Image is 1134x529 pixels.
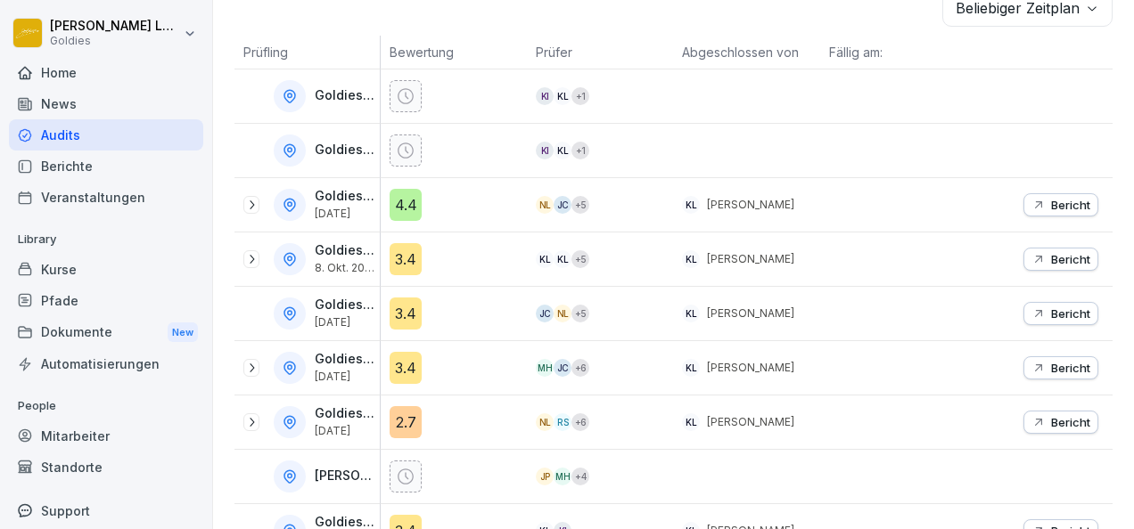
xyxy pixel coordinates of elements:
[536,413,554,431] div: NL
[9,392,203,420] p: People
[536,196,554,214] div: NL
[315,243,376,258] p: Goldies FFM 2
[554,468,571,485] div: MH
[390,243,422,275] div: 3.4
[707,305,794,321] p: [PERSON_NAME]
[554,87,571,105] div: KL
[707,360,794,376] p: [PERSON_NAME]
[554,196,571,214] div: JC
[554,305,571,322] div: NL
[527,36,673,69] th: Prüfer
[315,425,376,437] p: [DATE]
[571,250,589,268] div: + 5
[682,43,810,61] p: Abgeschlossen von
[9,348,203,379] a: Automatisierungen
[707,251,794,267] p: [PERSON_NAME]
[536,142,554,159] div: KI
[9,452,203,483] a: Standorte
[9,225,203,254] p: Library
[571,87,589,105] div: + 1
[9,420,203,452] a: Mitarbeiter
[315,142,376,158] p: Goldies Darmstadt
[536,359,554,377] div: MH
[9,88,203,119] a: News
[315,406,376,421] p: Goldies Gräfestraße
[1023,248,1098,271] button: Bericht
[9,285,203,316] a: Pfade
[9,151,203,182] a: Berichte
[390,352,422,384] div: 3.4
[554,250,571,268] div: KL
[168,322,198,343] div: New
[1051,252,1090,266] p: Bericht
[9,182,203,213] a: Veranstaltungen
[682,250,700,268] div: KL
[1023,356,1098,379] button: Bericht
[9,254,203,285] a: Kurse
[554,413,571,431] div: RS
[536,305,554,322] div: JC
[571,196,589,214] div: + 5
[1051,415,1090,429] p: Bericht
[554,359,571,377] div: JC
[571,468,589,485] div: + 4
[682,413,700,431] div: KL
[536,250,554,268] div: KL
[9,57,203,88] a: Home
[390,43,518,61] p: Bewertung
[390,297,422,330] div: 3.4
[571,142,589,159] div: + 1
[315,88,376,103] p: Goldies [GEOGRAPHIC_DATA]
[9,316,203,349] a: DokumenteNew
[243,43,371,61] p: Prüfling
[390,189,422,221] div: 4.4
[707,414,794,430] p: [PERSON_NAME]
[315,189,376,204] p: Goldies [GEOGRAPHIC_DATA]
[50,35,180,47] p: Goldies
[1023,302,1098,325] button: Bericht
[707,197,794,213] p: [PERSON_NAME]
[50,19,180,34] p: [PERSON_NAME] Loska
[9,316,203,349] div: Dokumente
[390,406,422,438] div: 2.7
[571,413,589,431] div: + 6
[571,359,589,377] div: + 6
[9,495,203,526] div: Support
[315,352,376,367] p: Goldies Friedrichshain
[554,142,571,159] div: KL
[9,119,203,151] a: Audits
[571,305,589,322] div: + 5
[682,305,700,322] div: KL
[1051,198,1090,212] p: Bericht
[820,36,966,69] th: Fällig am:
[315,297,376,313] p: Goldies [GEOGRAPHIC_DATA]
[315,316,376,329] p: [DATE]
[536,87,554,105] div: KI
[315,262,376,274] p: 8. Okt. 2025
[1051,306,1090,321] p: Bericht
[682,359,700,377] div: KL
[315,370,376,383] p: [DATE]
[315,468,376,484] p: [PERSON_NAME]´s HQ
[1023,411,1098,434] button: Bericht
[1023,193,1098,216] button: Bericht
[682,196,700,214] div: KL
[315,208,376,220] p: [DATE]
[536,468,554,485] div: Jp
[1051,361,1090,375] p: Bericht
